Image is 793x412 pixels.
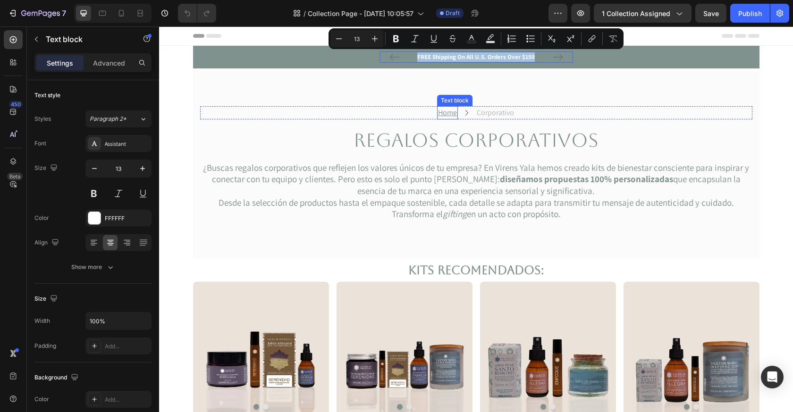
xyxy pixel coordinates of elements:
div: 450 [9,101,23,108]
div: Publish [738,8,762,18]
img: gempages_490793510492963874-fba1ff2f-202e-459b-9a0a-0c041fb7a1fc.png [464,255,600,391]
input: Auto [86,312,151,329]
span: Draft [446,9,460,17]
div: Text style [34,91,60,100]
button: Dot [104,378,110,383]
p: Text block [46,34,126,45]
span: Paragraph 2* [90,115,127,123]
button: Dot [534,378,540,383]
button: Show more [34,259,152,276]
p: ¿Buscas regalos corporativos que reflejen los valores únicos de tu empresa? En Virens Yala hemos ... [42,135,592,170]
p: 7 [62,8,66,19]
button: Dot [525,378,531,383]
div: Width [34,317,50,325]
a: Home [279,81,298,91]
div: Undo/Redo [178,4,216,23]
div: Color [34,214,49,222]
div: Padding [34,342,56,350]
div: Add... [105,342,149,351]
button: Dot [391,378,396,383]
div: Editor contextual toolbar [329,28,624,49]
button: 7 [4,4,70,23]
div: Beta [7,173,23,180]
button: Paragraph 2* [85,110,152,127]
span: Collection Page - [DATE] 10:05:57 [308,8,413,18]
h2: Regalos corporativos [41,101,593,127]
button: Save [695,4,726,23]
iframe: Design area [159,26,793,412]
div: FFFFFF [105,214,149,223]
div: Background [34,371,80,384]
p: Desde la selección de productos hasta el empaque sostenible, cada detalle se adapta para transmit... [42,170,592,193]
strong: Kits recomendados: [249,237,385,251]
p: Corporativo [318,81,355,92]
strong: diseñamos propuestas 100% personalizadas [341,147,514,158]
p: Settings [47,58,73,68]
p: Advanced [93,58,125,68]
span: / [304,8,306,18]
span: Save [703,9,719,17]
span: 1 collection assigned [602,8,670,18]
i: gifting [284,182,308,193]
button: Dot [381,378,387,383]
button: Dot [94,378,100,383]
div: Size [34,293,59,305]
div: Align [34,236,61,249]
div: Assistant [105,140,149,148]
img: gempages_490793510492963874-1578b5fc-6671-459e-9cf4-def7f25d6ce0.png [34,255,170,391]
button: Publish [730,4,770,23]
div: Add... [105,395,149,404]
button: Dot [247,378,253,383]
div: Styles [34,115,51,123]
img: gempages_490793510492963874-f2657f7a-371f-40c1-be24-b44d2479525a.png [177,255,313,391]
div: Show more [71,262,115,272]
button: Dot [238,378,244,383]
div: Size [34,162,59,175]
div: Color [34,395,49,404]
div: Font [34,139,46,148]
div: Open Intercom Messenger [761,366,784,388]
img: gempages_490793510492963874-3149eda1-3c7f-4bfe-a7e2-93713dfcd481.png [321,255,457,391]
div: Text block [280,70,312,78]
button: 1 collection assigned [594,4,692,23]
